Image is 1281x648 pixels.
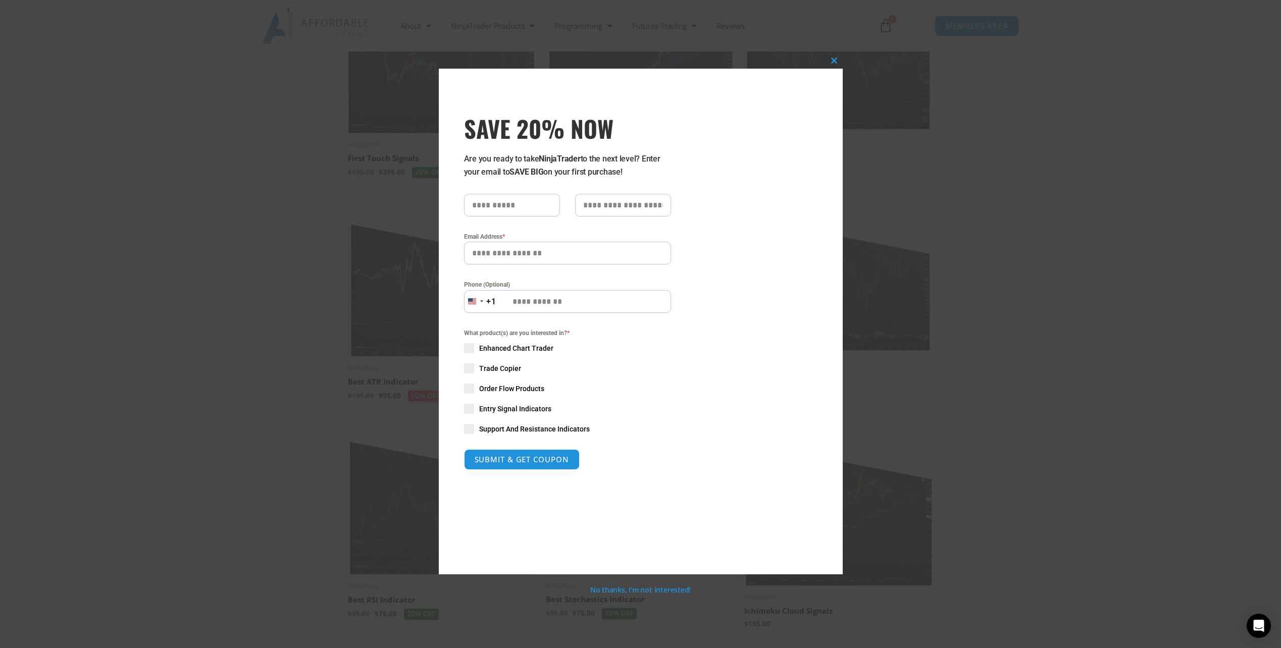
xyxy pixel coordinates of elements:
div: Open Intercom Messenger [1247,614,1271,638]
label: Trade Copier [464,363,671,373]
p: Are you ready to take to the next level? Enter your email to on your first purchase! [464,152,671,179]
label: Enhanced Chart Trader [464,343,671,353]
span: What product(s) are you interested in? [464,328,671,338]
button: SUBMIT & GET COUPON [464,449,580,470]
span: Trade Copier [479,363,521,373]
label: Phone (Optional) [464,280,671,290]
label: Entry Signal Indicators [464,404,671,414]
a: No thanks, I’m not interested! [590,585,691,595]
label: Email Address [464,232,671,242]
span: Support And Resistance Indicators [479,424,590,434]
span: Enhanced Chart Trader [479,343,553,353]
span: Order Flow Products [479,384,544,394]
label: Order Flow Products [464,384,671,394]
button: Selected country [464,290,496,313]
strong: SAVE BIG [509,167,543,177]
div: +1 [486,295,496,308]
label: Support And Resistance Indicators [464,424,671,434]
h3: SAVE 20% NOW [464,114,671,142]
strong: NinjaTrader [539,154,580,164]
span: Entry Signal Indicators [479,404,551,414]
